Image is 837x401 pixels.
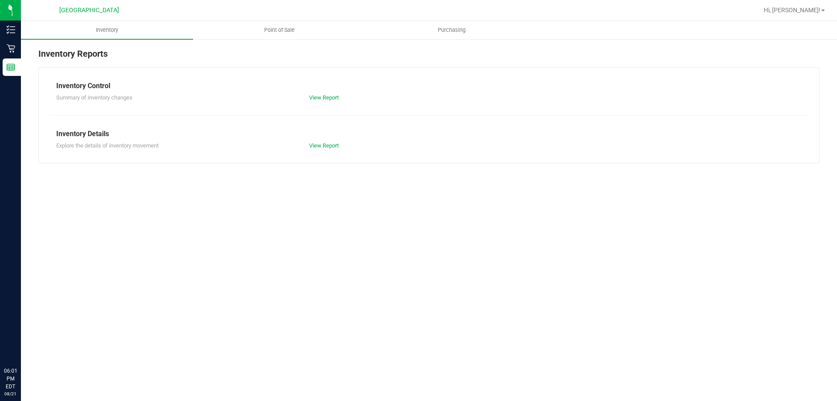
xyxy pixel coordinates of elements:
[21,21,193,39] a: Inventory
[9,331,35,357] iframe: Resource center
[193,21,365,39] a: Point of Sale
[59,7,119,14] span: [GEOGRAPHIC_DATA]
[56,81,802,91] div: Inventory Control
[38,47,820,67] div: Inventory Reports
[4,367,17,391] p: 06:01 PM EDT
[764,7,820,14] span: Hi, [PERSON_NAME]!
[4,391,17,397] p: 08/21
[365,21,538,39] a: Purchasing
[56,94,133,101] span: Summary of inventory changes
[7,63,15,72] inline-svg: Reports
[309,94,339,101] a: View Report
[7,44,15,53] inline-svg: Retail
[426,26,477,34] span: Purchasing
[7,25,15,34] inline-svg: Inventory
[56,142,159,149] span: Explore the details of inventory movement
[26,330,36,340] iframe: Resource center unread badge
[56,129,802,139] div: Inventory Details
[84,26,130,34] span: Inventory
[252,26,306,34] span: Point of Sale
[309,142,339,149] a: View Report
